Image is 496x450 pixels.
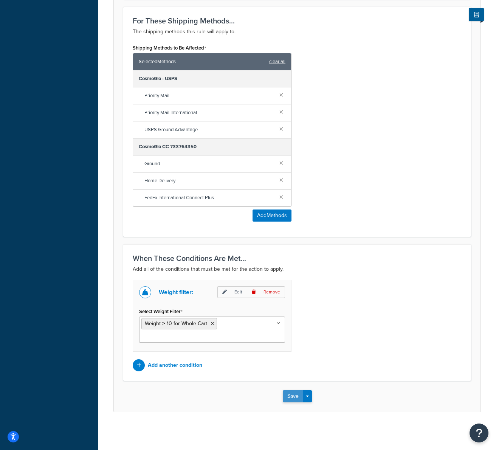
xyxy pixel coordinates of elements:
[133,254,462,262] h3: When These Conditions Are Met...
[144,192,273,203] span: FedEx International Connect Plus
[144,90,273,101] span: Priority Mail
[148,360,202,371] p: Add another condition
[144,158,273,169] span: Ground
[133,138,291,155] div: CosmoGlo CC 733764350
[470,424,488,442] button: Open Resource Center
[133,17,462,25] h3: For These Shipping Methods...
[133,27,462,36] p: The shipping methods this rule will apply to.
[144,107,273,118] span: Priority Mail International
[247,286,285,298] p: Remove
[283,390,303,402] button: Save
[144,124,273,135] span: USPS Ground Advantage
[269,56,285,67] a: clear all
[145,320,207,327] span: Weight ≥ 10 for Whole Cart
[139,56,265,67] span: Selected Methods
[217,286,247,298] p: Edit
[469,8,484,21] button: Show Help Docs
[133,265,462,274] p: Add all of the conditions that must be met for the action to apply.
[139,309,183,315] label: Select Weight Filter
[159,287,193,298] p: Weight filter:
[133,45,206,51] label: Shipping Methods to Be Affected
[253,209,291,222] button: AddMethods
[133,70,291,87] div: CosmoGlo - USPS
[144,175,273,186] span: Home Delivery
